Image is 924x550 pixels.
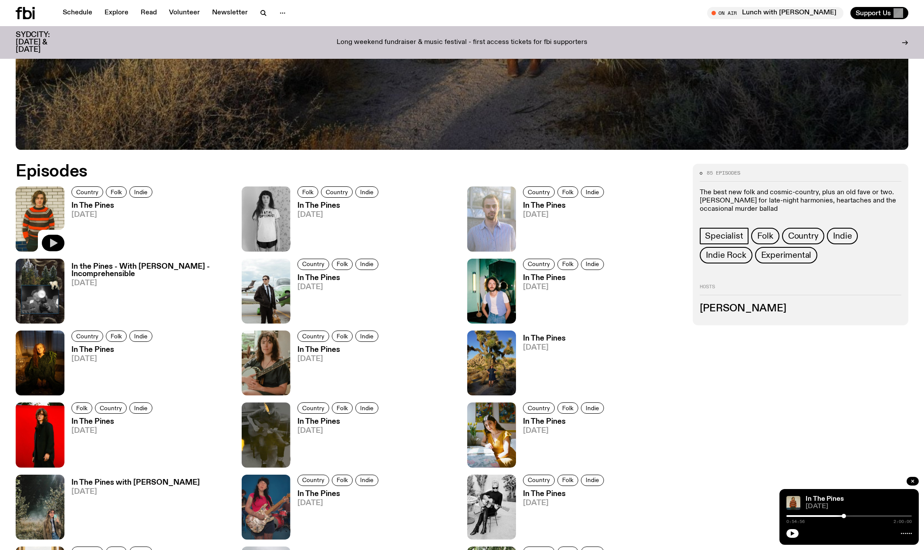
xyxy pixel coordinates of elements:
[71,479,200,486] h3: In The Pines with [PERSON_NAME]
[297,331,329,342] a: Country
[71,402,92,414] a: Folk
[290,418,381,467] a: In The Pines[DATE]
[332,475,353,486] a: Folk
[129,331,152,342] a: Indie
[751,228,779,244] a: Folk
[467,331,516,395] img: Johanna stands in the middle distance amongst a desert scene with large cacti and trees. She is w...
[290,202,381,251] a: In The Pines[DATE]
[700,189,901,214] p: The best new folk and cosmic-country, plus an old fave or two. [PERSON_NAME] for late-night harmo...
[332,259,353,270] a: Folk
[71,488,200,496] span: [DATE]
[106,186,127,198] a: Folk
[786,520,805,524] span: 0:54:56
[64,479,200,540] a: In The Pines with [PERSON_NAME][DATE]
[562,477,573,483] span: Folk
[360,333,374,339] span: Indie
[523,427,607,435] span: [DATE]
[700,228,748,244] a: Specialist
[523,475,555,486] a: Country
[64,418,155,467] a: In The Pines[DATE]
[523,186,555,198] a: Country
[523,402,555,414] a: Country
[586,477,599,483] span: Indie
[557,186,578,198] a: Folk
[207,7,253,19] a: Newsletter
[100,405,122,412] span: Country
[302,405,324,412] span: Country
[297,274,381,282] h3: In The Pines
[297,427,381,435] span: [DATE]
[99,7,134,19] a: Explore
[523,274,607,282] h3: In The Pines
[528,261,550,267] span: Country
[76,333,98,339] span: Country
[297,283,381,291] span: [DATE]
[337,39,587,47] p: Long weekend fundraiser & music festival - first access tickets for fbi supporters
[850,7,908,19] button: Support Us
[700,304,901,314] h3: [PERSON_NAME]
[337,333,348,339] span: Folk
[586,261,599,267] span: Indie
[302,333,324,339] span: Country
[337,261,348,267] span: Folk
[516,418,607,467] a: In The Pines[DATE]
[355,402,378,414] a: Indie
[856,9,891,17] span: Support Us
[297,346,381,354] h3: In The Pines
[71,202,155,209] h3: In The Pines
[135,7,162,19] a: Read
[57,7,98,19] a: Schedule
[16,31,71,54] h3: SYDCITY: [DATE] & [DATE]
[562,405,573,412] span: Folk
[302,261,324,267] span: Country
[95,402,127,414] a: Country
[360,261,374,267] span: Indie
[528,405,550,412] span: Country
[302,189,314,196] span: Folk
[71,263,231,278] h3: In the Pines - With [PERSON_NAME] - Incomprehensible
[355,186,378,198] a: Indie
[71,331,103,342] a: Country
[523,499,607,507] span: [DATE]
[706,250,746,260] span: Indie Rock
[360,189,374,196] span: Indie
[557,475,578,486] a: Folk
[71,355,155,363] span: [DATE]
[134,189,148,196] span: Indie
[297,499,381,507] span: [DATE]
[76,189,98,196] span: Country
[297,475,329,486] a: Country
[290,346,381,395] a: In The Pines[DATE]
[321,186,353,198] a: Country
[757,231,773,241] span: Folk
[833,231,852,241] span: Indie
[581,186,604,198] a: Indie
[523,202,607,209] h3: In The Pines
[782,228,825,244] a: Country
[806,496,844,503] a: In The Pines
[705,231,743,241] span: Specialist
[557,259,578,270] a: Folk
[297,418,381,425] h3: In The Pines
[586,405,599,412] span: Indie
[297,202,381,209] h3: In The Pines
[355,475,378,486] a: Indie
[562,261,573,267] span: Folk
[16,164,607,179] h2: Episodes
[827,228,858,244] a: Indie
[332,331,353,342] a: Folk
[297,211,381,219] span: [DATE]
[337,477,348,483] span: Folk
[523,211,607,219] span: [DATE]
[297,259,329,270] a: Country
[290,274,381,324] a: In The Pines[DATE]
[562,189,573,196] span: Folk
[326,189,348,196] span: Country
[297,402,329,414] a: Country
[290,490,381,540] a: In The Pines[DATE]
[71,280,231,287] span: [DATE]
[581,402,604,414] a: Indie
[355,331,378,342] a: Indie
[523,490,607,498] h3: In The Pines
[700,247,752,263] a: Indie Rock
